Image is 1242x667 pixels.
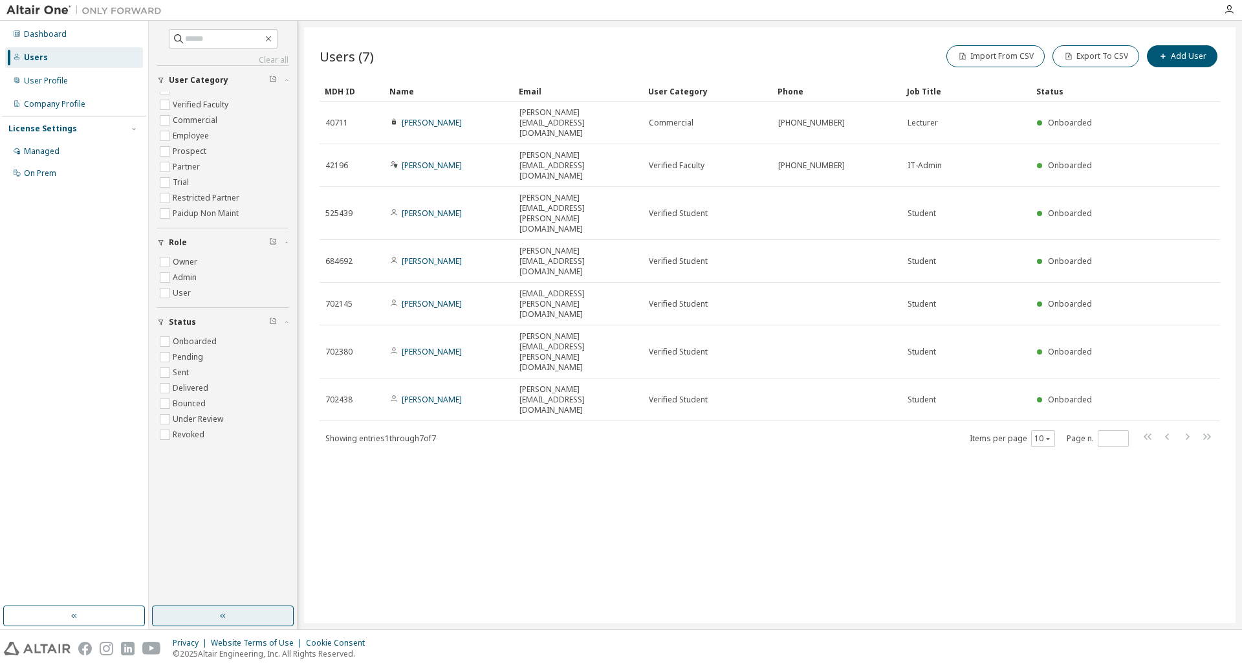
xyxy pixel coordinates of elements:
[121,642,135,655] img: linkedin.svg
[157,55,289,65] a: Clear all
[649,160,704,171] span: Verified Faculty
[1067,430,1129,447] span: Page n.
[306,638,373,648] div: Cookie Consent
[173,365,191,380] label: Sent
[402,346,462,357] a: [PERSON_NAME]
[6,4,168,17] img: Altair One
[402,160,462,171] a: [PERSON_NAME]
[173,254,200,270] label: Owner
[173,334,219,349] label: Onboarded
[1034,433,1052,444] button: 10
[1048,117,1092,128] span: Onboarded
[173,638,211,648] div: Privacy
[169,75,228,85] span: User Category
[173,396,208,411] label: Bounced
[1048,256,1092,267] span: Onboarded
[1048,208,1092,219] span: Onboarded
[8,124,77,134] div: License Settings
[649,208,708,219] span: Verified Student
[908,299,936,309] span: Student
[24,168,56,179] div: On Prem
[946,45,1045,67] button: Import From CSV
[24,52,48,63] div: Users
[519,107,637,138] span: [PERSON_NAME][EMAIL_ADDRESS][DOMAIN_NAME]
[24,146,60,157] div: Managed
[169,237,187,248] span: Role
[519,81,638,102] div: Email
[402,256,462,267] a: [PERSON_NAME]
[907,81,1026,102] div: Job Title
[173,206,241,221] label: Paidup Non Maint
[648,81,767,102] div: User Category
[173,285,193,301] label: User
[402,394,462,405] a: [PERSON_NAME]
[1048,394,1092,405] span: Onboarded
[519,384,637,415] span: [PERSON_NAME][EMAIL_ADDRESS][DOMAIN_NAME]
[778,118,845,128] span: [PHONE_NUMBER]
[325,160,348,171] span: 42196
[157,308,289,336] button: Status
[173,270,199,285] label: Admin
[649,395,708,405] span: Verified Student
[1036,81,1142,102] div: Status
[649,256,708,267] span: Verified Student
[402,117,462,128] a: [PERSON_NAME]
[402,298,462,309] a: [PERSON_NAME]
[519,193,637,234] span: [PERSON_NAME][EMAIL_ADDRESS][PERSON_NAME][DOMAIN_NAME]
[908,347,936,357] span: Student
[908,256,936,267] span: Student
[173,128,212,144] label: Employee
[24,29,67,39] div: Dashboard
[4,642,71,655] img: altair_logo.svg
[1048,346,1092,357] span: Onboarded
[320,47,374,65] span: Users (7)
[519,289,637,320] span: [EMAIL_ADDRESS][PERSON_NAME][DOMAIN_NAME]
[325,433,436,444] span: Showing entries 1 through 7 of 7
[402,208,462,219] a: [PERSON_NAME]
[649,299,708,309] span: Verified Student
[519,246,637,277] span: [PERSON_NAME][EMAIL_ADDRESS][DOMAIN_NAME]
[325,395,353,405] span: 702438
[325,81,379,102] div: MDH ID
[269,237,277,248] span: Clear filter
[649,118,693,128] span: Commercial
[173,411,226,427] label: Under Review
[100,642,113,655] img: instagram.svg
[78,642,92,655] img: facebook.svg
[173,380,211,396] label: Delivered
[389,81,508,102] div: Name
[173,175,191,190] label: Trial
[1048,298,1092,309] span: Onboarded
[211,638,306,648] div: Website Terms of Use
[157,228,289,257] button: Role
[325,256,353,267] span: 684692
[173,113,220,128] label: Commercial
[908,160,942,171] span: IT-Admin
[173,159,202,175] label: Partner
[173,648,373,659] p: © 2025 Altair Engineering, Inc. All Rights Reserved.
[970,430,1055,447] span: Items per page
[142,642,161,655] img: youtube.svg
[173,427,207,443] label: Revoked
[908,208,936,219] span: Student
[1048,160,1092,171] span: Onboarded
[269,317,277,327] span: Clear filter
[173,190,242,206] label: Restricted Partner
[1052,45,1139,67] button: Export To CSV
[649,347,708,357] span: Verified Student
[24,99,85,109] div: Company Profile
[908,118,938,128] span: Lecturer
[908,395,936,405] span: Student
[778,81,897,102] div: Phone
[269,75,277,85] span: Clear filter
[778,160,845,171] span: [PHONE_NUMBER]
[173,349,206,365] label: Pending
[173,97,231,113] label: Verified Faculty
[325,208,353,219] span: 525439
[24,76,68,86] div: User Profile
[325,118,348,128] span: 40711
[173,144,209,159] label: Prospect
[519,331,637,373] span: [PERSON_NAME][EMAIL_ADDRESS][PERSON_NAME][DOMAIN_NAME]
[325,347,353,357] span: 702380
[325,299,353,309] span: 702145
